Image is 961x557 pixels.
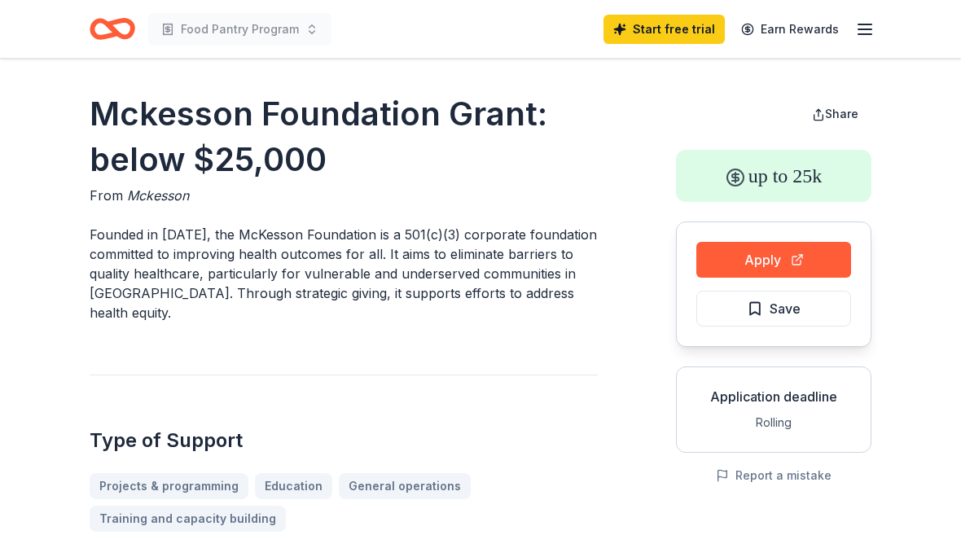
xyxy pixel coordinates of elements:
button: Save [696,291,851,327]
a: Earn Rewards [731,15,849,44]
p: Founded in [DATE], the McKesson Foundation is a 501(c)(3) corporate foundation committed to impro... [90,225,598,322]
a: General operations [339,473,471,499]
a: Home [90,10,135,48]
h1: Mckesson Foundation Grant: below $25,000 [90,91,598,182]
span: Save [770,298,801,319]
button: Report a mistake [716,466,832,485]
div: Rolling [690,413,858,432]
a: Training and capacity building [90,506,286,532]
div: up to 25k [676,150,871,202]
a: Education [255,473,332,499]
span: Mckesson [127,187,189,204]
a: Start free trial [603,15,725,44]
div: Application deadline [690,387,858,406]
span: Food Pantry Program [181,20,299,39]
a: Projects & programming [90,473,248,499]
button: Food Pantry Program [148,13,331,46]
button: Apply [696,242,851,278]
div: From [90,186,598,205]
button: Share [799,98,871,130]
span: Share [825,107,858,121]
h2: Type of Support [90,428,598,454]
